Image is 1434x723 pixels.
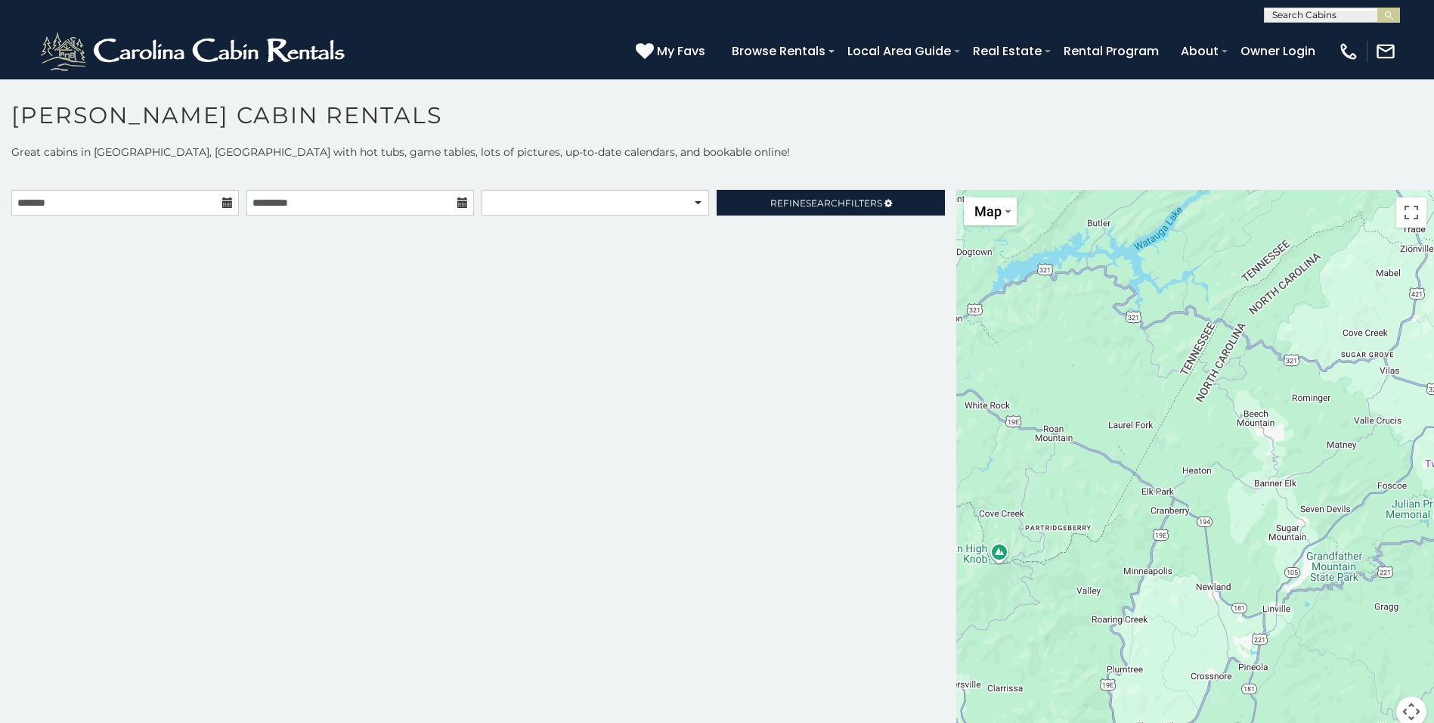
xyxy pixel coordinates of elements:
img: phone-regular-white.png [1338,41,1359,62]
button: Toggle fullscreen view [1396,197,1426,228]
button: Change map style [964,197,1017,225]
a: RefineSearchFilters [717,190,944,216]
a: Browse Rentals [724,38,833,64]
img: White-1-2.png [38,29,352,74]
a: Real Estate [965,38,1049,64]
a: About [1173,38,1226,64]
a: My Favs [636,42,709,61]
img: mail-regular-white.png [1375,41,1396,62]
span: Refine Filters [770,197,882,209]
a: Rental Program [1056,38,1166,64]
a: Local Area Guide [840,38,959,64]
a: Owner Login [1233,38,1323,64]
span: My Favs [657,42,705,61]
span: Search [806,197,845,209]
span: Map [974,203,1002,219]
